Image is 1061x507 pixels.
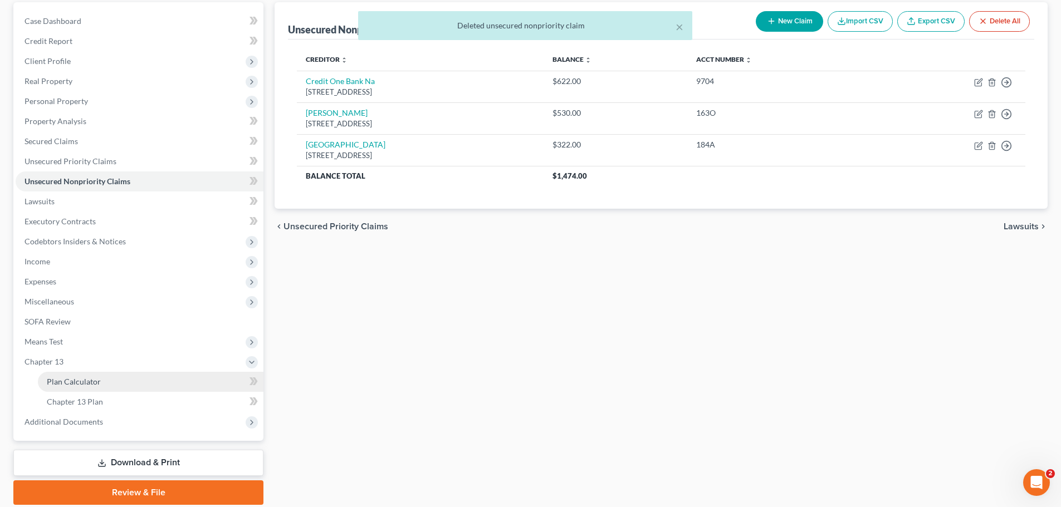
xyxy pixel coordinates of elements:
span: 2 [1046,469,1055,478]
span: Expenses [25,277,56,286]
a: Review & File [13,480,263,505]
div: Deleted unsecured nonpriority claim [367,20,683,31]
span: Miscellaneous [25,297,74,306]
a: Unsecured Priority Claims [16,151,263,171]
i: chevron_right [1039,222,1048,231]
iframe: Intercom live chat [1023,469,1050,496]
div: [STREET_ADDRESS] [306,87,535,97]
a: Plan Calculator [38,372,263,392]
a: Credit One Bank Na [306,76,375,86]
div: 163O [696,107,864,119]
i: chevron_left [275,222,283,231]
a: Unsecured Nonpriority Claims [16,171,263,191]
i: unfold_more [341,57,348,63]
a: Download & Print [13,450,263,476]
span: Chapter 13 Plan [47,397,103,406]
a: Secured Claims [16,131,263,151]
span: Personal Property [25,96,88,106]
span: Client Profile [25,56,71,66]
span: Unsecured Priority Claims [25,156,116,166]
div: $622.00 [552,76,678,87]
div: $322.00 [552,139,678,150]
button: Lawsuits chevron_right [1004,222,1048,231]
span: Lawsuits [1004,222,1039,231]
i: unfold_more [745,57,752,63]
th: Balance Total [297,166,544,186]
span: $1,474.00 [552,171,587,180]
a: [GEOGRAPHIC_DATA] [306,140,385,149]
span: Income [25,257,50,266]
span: Secured Claims [25,136,78,146]
div: $530.00 [552,107,678,119]
button: chevron_left Unsecured Priority Claims [275,222,388,231]
a: Acct Number unfold_more [696,55,752,63]
span: Lawsuits [25,196,55,206]
span: Property Analysis [25,116,86,126]
a: Property Analysis [16,111,263,131]
span: Unsecured Nonpriority Claims [25,176,130,186]
a: SOFA Review [16,312,263,332]
div: 184A [696,139,864,150]
a: Balance unfold_more [552,55,591,63]
a: Creditor unfold_more [306,55,348,63]
span: Codebtors Insiders & Notices [25,237,126,246]
span: Chapter 13 [25,357,63,366]
span: Additional Documents [25,417,103,426]
div: [STREET_ADDRESS] [306,119,535,129]
a: [PERSON_NAME] [306,108,368,117]
span: SOFA Review [25,317,71,326]
i: unfold_more [585,57,591,63]
div: [STREET_ADDRESS] [306,150,535,161]
button: × [676,20,683,33]
span: Unsecured Priority Claims [283,222,388,231]
a: Executory Contracts [16,211,263,232]
span: Means Test [25,337,63,346]
a: Lawsuits [16,191,263,211]
span: Real Property [25,76,72,86]
span: Executory Contracts [25,216,96,226]
a: Chapter 13 Plan [38,392,263,412]
span: Plan Calculator [47,377,101,386]
div: 9704 [696,76,864,87]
